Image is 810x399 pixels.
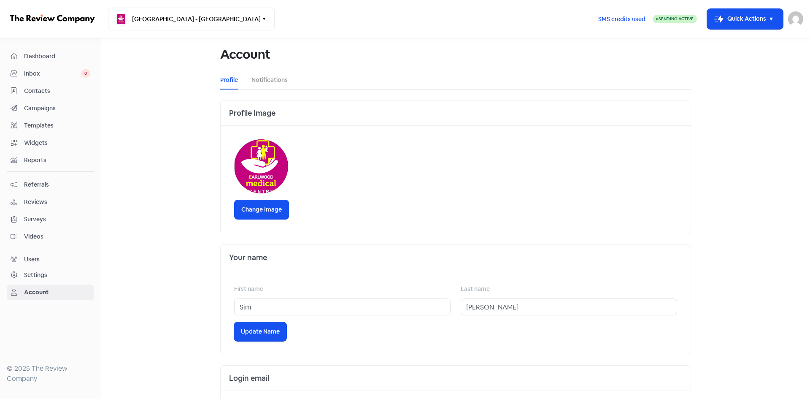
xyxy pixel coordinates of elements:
[7,177,94,193] a: Referrals
[234,299,451,315] input: First name
[221,245,691,270] div: Your name
[7,152,94,168] a: Reports
[24,121,90,130] span: Templates
[7,100,94,116] a: Campaigns
[24,215,90,224] span: Surveys
[653,14,697,24] a: Sending Active
[7,364,94,384] div: © 2025 The Review Company
[220,41,270,68] h1: Account
[108,8,275,30] button: [GEOGRAPHIC_DATA] - [GEOGRAPHIC_DATA]
[7,267,94,283] a: Settings
[234,200,289,220] label: Change Image
[221,366,691,391] div: Login email
[24,232,90,241] span: Videos
[461,299,677,315] input: Last name
[81,69,90,78] span: 0
[659,16,694,22] span: Sending Active
[24,180,90,189] span: Referrals
[24,69,81,78] span: Inbox
[7,212,94,227] a: Surveys
[7,66,94,81] a: Inbox 0
[24,104,90,113] span: Campaigns
[24,87,90,95] span: Contacts
[251,76,288,84] a: Notifications
[461,285,490,293] label: Last name
[234,285,263,293] label: First name
[241,327,280,336] span: Update Name
[7,118,94,133] a: Templates
[24,198,90,206] span: Reviews
[24,271,47,280] div: Settings
[7,135,94,151] a: Widgets
[220,76,238,84] a: Profile
[7,252,94,267] a: Users
[24,52,90,61] span: Dashboard
[24,156,90,165] span: Reports
[7,194,94,210] a: Reviews
[707,9,783,29] button: Quick Actions
[24,138,90,147] span: Widgets
[598,15,645,24] span: SMS credits used
[234,322,286,341] button: Update Name
[7,83,94,99] a: Contacts
[24,255,40,264] div: Users
[7,49,94,64] a: Dashboard
[788,11,803,27] img: User
[591,14,653,23] a: SMS credits used
[221,100,691,126] div: Profile Image
[7,229,94,244] a: Videos
[24,288,49,297] div: Account
[7,285,94,300] a: Account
